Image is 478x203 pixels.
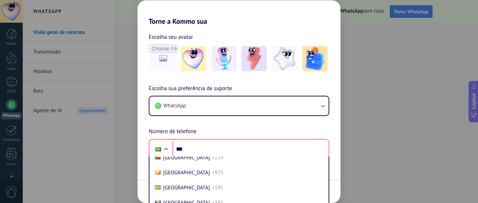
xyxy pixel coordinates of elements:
[212,169,223,176] span: +975
[212,154,223,161] span: +229
[272,46,297,71] img: -4.jpeg
[163,169,210,176] span: [GEOGRAPHIC_DATA]
[149,32,193,42] span: Escolha seu avatar
[152,142,165,157] div: Brazil: + 55
[149,127,196,136] span: Número de telefone
[149,96,329,115] button: WhatsApp
[138,0,340,26] h2: Torne a Kommo sua
[212,184,223,191] span: +591
[181,46,206,71] img: -1.jpeg
[163,184,210,191] span: [GEOGRAPHIC_DATA]
[211,46,237,71] img: -2.jpeg
[163,154,210,161] span: [GEOGRAPHIC_DATA]
[302,46,328,71] img: -5.jpeg
[163,102,186,109] span: WhatsApp
[241,46,267,71] img: -3.jpeg
[149,84,232,93] span: Escolha sua preferência de suporte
